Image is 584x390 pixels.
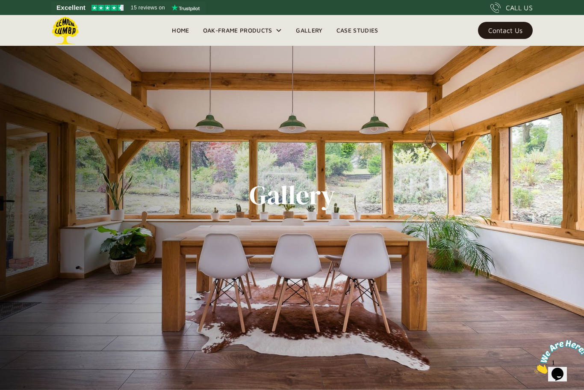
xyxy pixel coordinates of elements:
a: Gallery [289,24,329,37]
a: Contact Us [478,22,533,39]
img: Chat attention grabber [3,3,56,37]
a: CALL US [490,3,533,13]
iframe: chat widget [531,336,584,377]
a: Case Studies [330,24,385,37]
div: Oak-Frame Products [196,15,289,46]
span: 1 [3,3,7,11]
h1: Gallery [249,180,335,210]
a: See Lemon Lumba reviews on Trustpilot [51,2,206,14]
span: Excellent [56,3,86,13]
div: CALL US [506,3,533,13]
a: Home [165,24,196,37]
img: Trustpilot 4.5 stars [91,5,124,11]
img: Trustpilot logo [171,4,200,11]
span: 15 reviews on [131,3,165,13]
div: Oak-Frame Products [203,25,272,36]
div: Contact Us [488,27,522,33]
